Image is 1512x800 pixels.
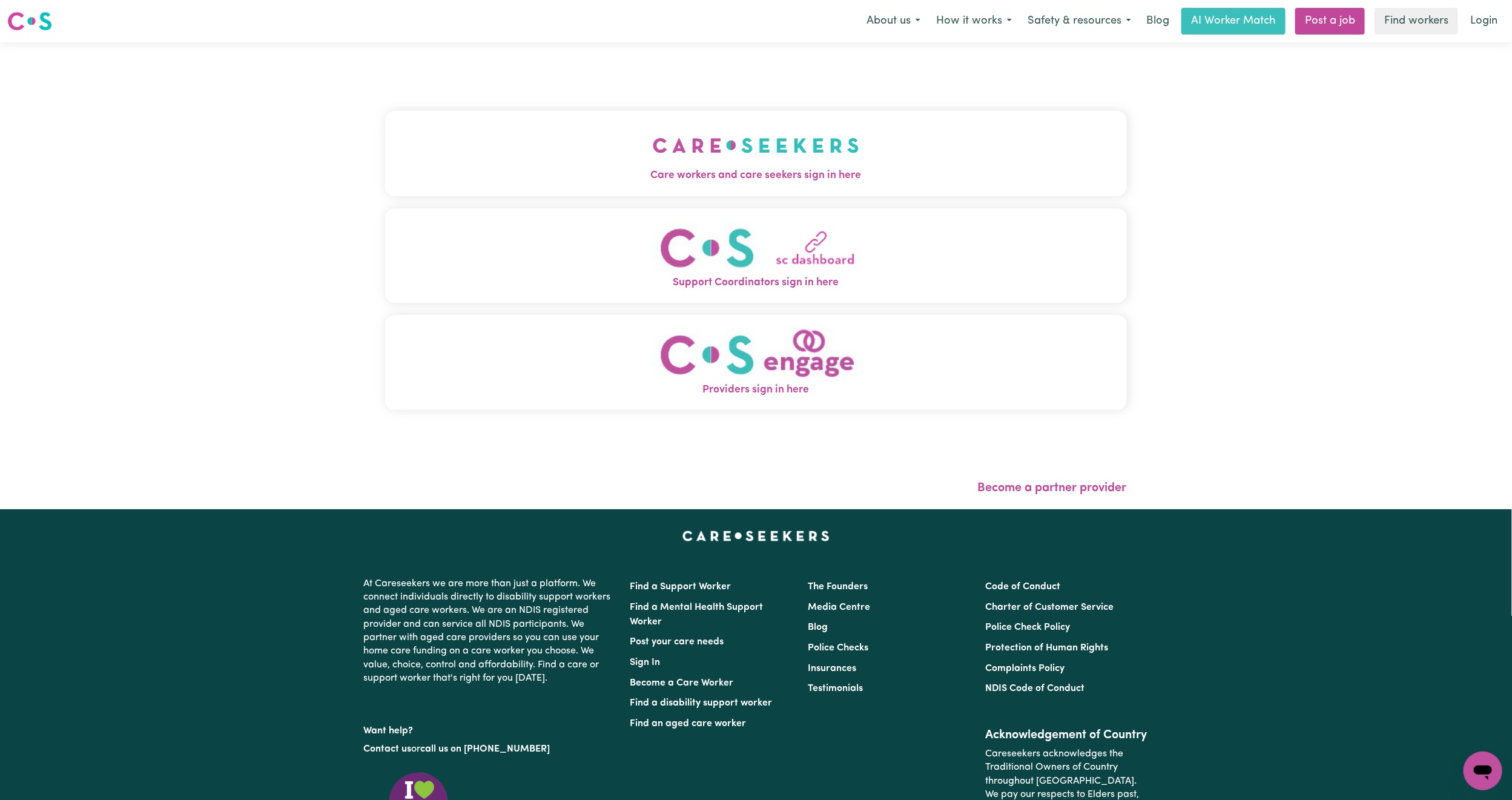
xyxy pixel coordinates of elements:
a: call us on [PHONE_NUMBER] [421,744,550,754]
button: Care workers and care seekers sign in here [385,111,1127,196]
a: Post a job [1295,8,1365,35]
a: Post your care needs [630,637,724,647]
p: Want help? [364,719,616,738]
img: Careseekers logo [7,10,52,32]
a: Contact us [364,744,412,754]
a: Become a Care Worker [630,678,734,688]
a: Testimonials [808,684,863,693]
span: Support Coordinators sign in here [385,275,1127,291]
a: Become a partner provider [978,482,1127,494]
a: NDIS Code of Conduct [985,684,1084,693]
a: Code of Conduct [985,582,1060,592]
a: Insurances [808,664,856,673]
a: Sign In [630,658,661,667]
h2: Acknowledgement of Country [985,728,1148,742]
p: At Careseekers we are more than just a platform. We connect individuals directly to disability su... [364,572,616,690]
a: Login [1463,8,1505,35]
span: Providers sign in here [385,382,1127,398]
a: Complaints Policy [985,664,1065,673]
button: Providers sign in here [385,315,1127,410]
button: Support Coordinators sign in here [385,208,1127,303]
button: How it works [928,8,1020,34]
a: Careseekers logo [7,7,52,35]
a: Find a disability support worker [630,698,773,708]
a: Police Check Policy [985,623,1070,632]
a: Find workers [1375,8,1458,35]
a: The Founders [808,582,868,592]
a: Media Centre [808,603,870,612]
a: Careseekers home page [682,531,830,541]
a: Blog [808,623,828,632]
a: Charter of Customer Service [985,603,1114,612]
p: or [364,738,616,761]
a: Police Checks [808,643,868,653]
a: Protection of Human Rights [985,643,1108,653]
a: Find a Mental Health Support Worker [630,603,764,627]
span: Care workers and care seekers sign in here [385,168,1127,183]
button: About us [859,8,928,34]
a: Find an aged care worker [630,719,747,729]
iframe: Button to launch messaging window, conversation in progress [1464,752,1502,790]
a: AI Worker Match [1181,8,1286,35]
button: Safety & resources [1020,8,1139,34]
a: Find a Support Worker [630,582,731,592]
a: Blog [1139,8,1177,35]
